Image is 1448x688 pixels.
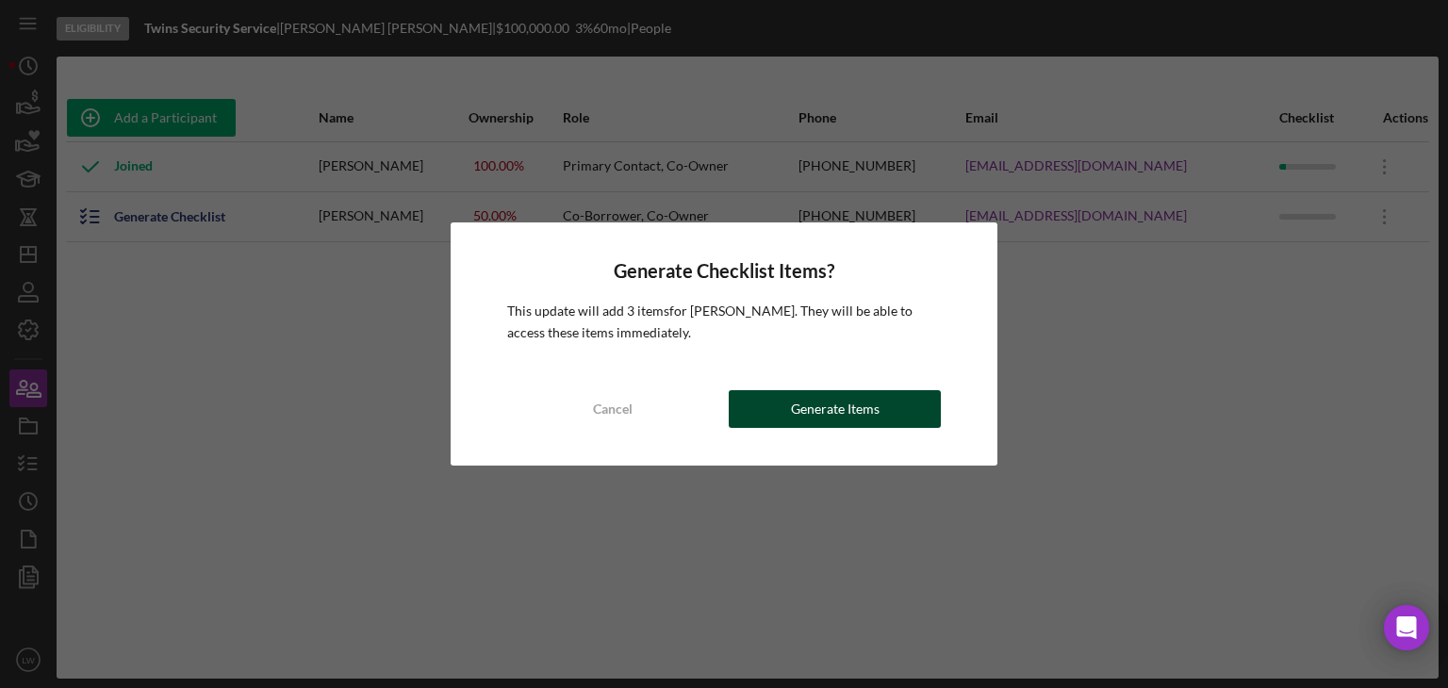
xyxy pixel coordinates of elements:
[791,390,880,428] div: Generate Items
[729,390,941,428] button: Generate Items
[507,260,942,282] h4: Generate Checklist Items?
[593,390,633,428] div: Cancel
[1384,605,1429,650] div: Open Intercom Messenger
[507,390,719,428] button: Cancel
[507,301,942,343] p: This update will add 3 items for [PERSON_NAME] . They will be able to access these items immediat...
